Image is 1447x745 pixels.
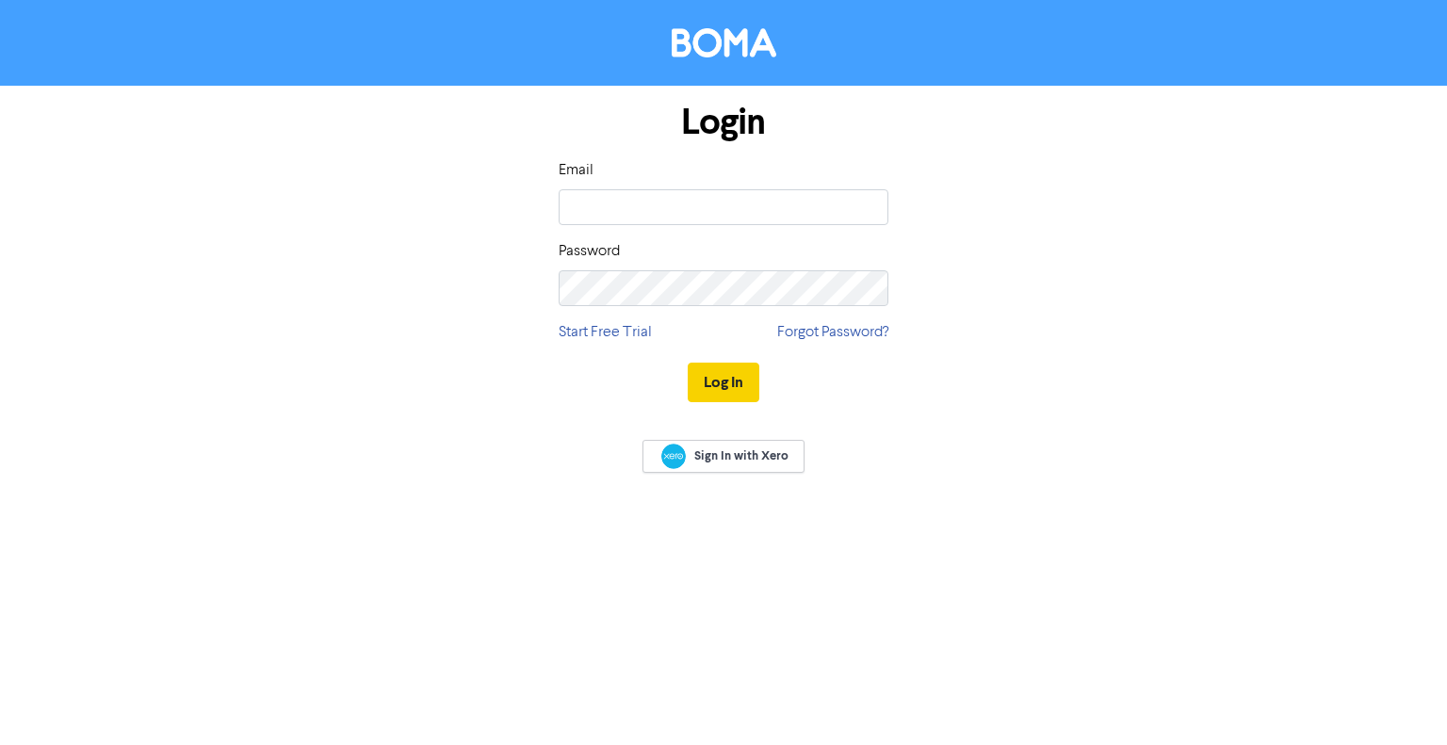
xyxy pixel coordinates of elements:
[672,28,776,57] img: BOMA Logo
[661,444,686,469] img: Xero logo
[559,101,888,144] h1: Login
[777,321,888,344] a: Forgot Password?
[1353,655,1447,745] iframe: Chat Widget
[559,159,593,182] label: Email
[688,363,759,402] button: Log In
[559,321,652,344] a: Start Free Trial
[694,447,789,464] span: Sign In with Xero
[642,440,805,473] a: Sign In with Xero
[559,240,620,263] label: Password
